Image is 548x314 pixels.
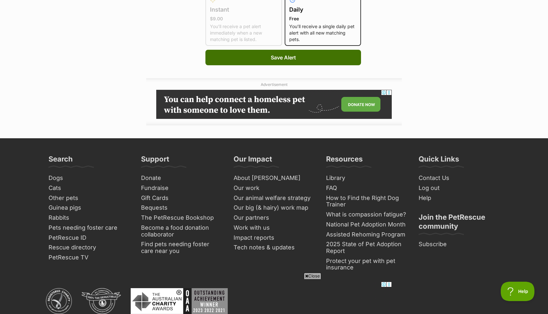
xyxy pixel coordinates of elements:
[131,288,228,314] img: Australian Charity Awards - Outstanding Achievement Winner 2023 - 2022 - 2021
[46,253,132,263] a: PetRescue TV
[82,288,121,314] img: DGR
[231,243,317,253] a: Tech notes & updates
[156,282,392,311] iframe: Advertisement
[323,193,410,210] a: How to Find the Right Dog Trainer
[323,256,410,273] a: Protect your pet with pet insurance
[323,220,410,230] a: National Pet Adoption Month
[46,223,132,233] a: Pets needing foster care
[289,23,357,43] p: You’ll receive a single daily pet alert with all new matching pets.
[231,203,317,213] a: Our big (& hairy) work map
[231,213,317,223] a: Our partners
[231,193,317,203] a: Our animal welfare strategy
[141,154,169,167] h3: Support
[419,213,499,235] h3: Join the PetRescue community
[323,230,410,240] a: Assisted Rehoming Program
[323,239,410,256] a: 2025 State of Pet Adoption Report
[326,154,363,167] h3: Resources
[210,16,278,22] p: $9.00
[46,213,132,223] a: Rabbits
[289,16,357,22] p: Free
[46,243,132,253] a: Rescue directory
[146,78,402,126] div: Advertisement
[138,213,225,223] a: The PetRescue Bookshop
[323,210,410,220] a: What is compassion fatigue?
[419,154,459,167] h3: Quick Links
[138,223,225,239] a: Become a food donation collaborator
[416,173,502,183] a: Contact Us
[46,193,132,203] a: Other pets
[46,173,132,183] a: Dogs
[501,282,535,301] iframe: Help Scout Beacon - Open
[231,233,317,243] a: Impact reports
[46,288,72,314] img: ACNC
[46,233,132,243] a: PetRescue ID
[231,183,317,193] a: Our work
[231,173,317,183] a: About [PERSON_NAME]
[205,50,361,65] button: Save Alert
[416,193,502,203] a: Help
[138,193,225,203] a: Gift Cards
[156,90,392,119] iframe: Advertisement
[416,183,502,193] a: Log out
[231,223,317,233] a: Work with us
[304,273,321,279] span: Close
[138,173,225,183] a: Donate
[46,183,132,193] a: Cats
[323,173,410,183] a: Library
[289,5,357,14] h4: Daily
[49,154,73,167] h3: Search
[210,5,278,14] h4: Instant
[210,23,278,43] p: You’ll receive a pet alert immediately when a new matching pet is listed.
[416,239,502,249] a: Subscribe
[46,203,132,213] a: Guinea pigs
[271,54,296,61] span: Save Alert
[138,183,225,193] a: Fundraise
[323,183,410,193] a: FAQ
[138,203,225,213] a: Bequests
[138,239,225,256] a: Find pets needing foster care near you
[234,154,272,167] h3: Our Impact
